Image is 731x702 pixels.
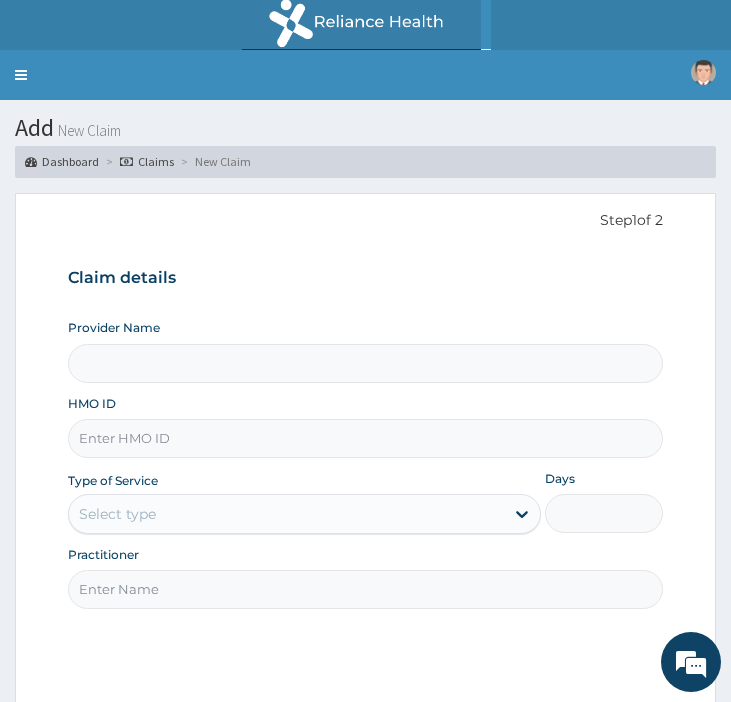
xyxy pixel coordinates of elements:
h3: Claim details [68,267,662,289]
input: Enter Name [68,570,662,609]
label: Days [545,470,575,487]
div: Select type [79,504,156,524]
label: Provider Name [68,319,160,336]
h1: Add [15,115,716,141]
li: New Claim [176,153,251,170]
a: Dashboard [25,153,99,170]
a: Claims [120,153,174,170]
label: Practitioner [68,546,139,563]
small: New Claim [54,123,121,138]
label: Type of Service [68,472,158,489]
img: User Image [691,60,716,85]
input: Enter HMO ID [68,419,662,458]
p: Step 1 of 2 [68,210,662,232]
label: HMO ID [68,395,116,412]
